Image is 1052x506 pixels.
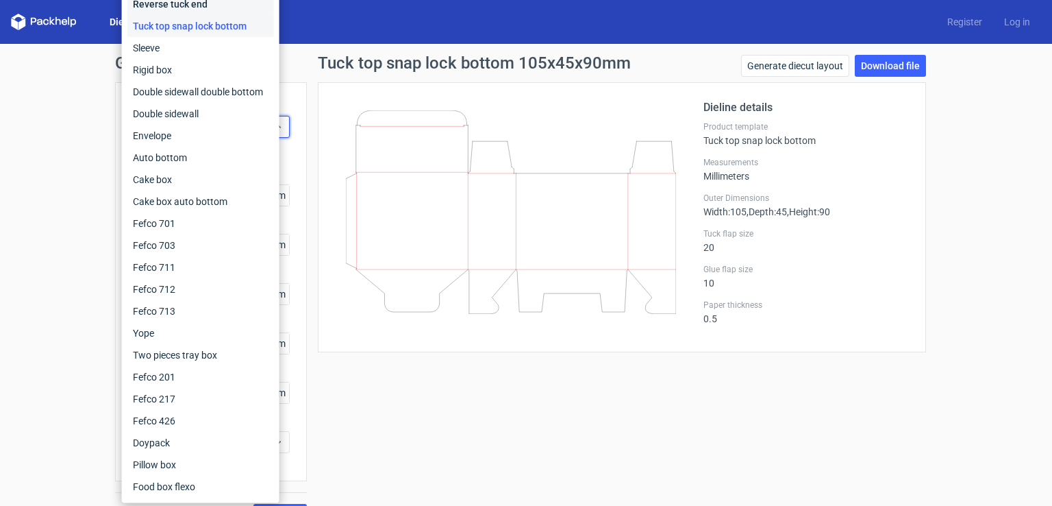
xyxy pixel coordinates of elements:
[127,15,274,37] div: Tuck top snap lock bottom
[127,344,274,366] div: Two pieces tray box
[127,388,274,410] div: Fefco 217
[127,81,274,103] div: Double sidewall double bottom
[127,37,274,59] div: Sleeve
[99,15,156,29] a: Dielines
[855,55,926,77] a: Download file
[703,157,909,182] div: Millimeters
[127,147,274,169] div: Auto bottom
[741,55,849,77] a: Generate diecut layout
[747,206,787,217] span: , Depth : 45
[703,121,909,146] div: Tuck top snap lock bottom
[703,264,909,275] label: Glue flap size
[703,121,909,132] label: Product template
[993,15,1041,29] a: Log in
[703,157,909,168] label: Measurements
[703,193,909,204] label: Outer Dimensions
[127,278,274,300] div: Fefco 712
[127,322,274,344] div: Yope
[127,300,274,322] div: Fefco 713
[127,103,274,125] div: Double sidewall
[703,206,747,217] span: Width : 105
[127,59,274,81] div: Rigid box
[703,300,909,311] label: Paper thickness
[127,234,274,256] div: Fefco 703
[127,191,274,213] div: Cake box auto bottom
[127,454,274,476] div: Pillow box
[703,228,909,253] div: 20
[703,99,909,116] h2: Dieline details
[787,206,830,217] span: , Height : 90
[703,228,909,239] label: Tuck flap size
[703,300,909,324] div: 0.5
[127,169,274,191] div: Cake box
[115,55,937,71] h1: Generate new dieline
[127,410,274,432] div: Fefco 426
[127,125,274,147] div: Envelope
[936,15,993,29] a: Register
[127,213,274,234] div: Fefco 701
[127,432,274,454] div: Doypack
[127,366,274,388] div: Fefco 201
[703,264,909,289] div: 10
[127,476,274,498] div: Food box flexo
[127,256,274,278] div: Fefco 711
[318,55,631,71] h1: Tuck top snap lock bottom 105x45x90mm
